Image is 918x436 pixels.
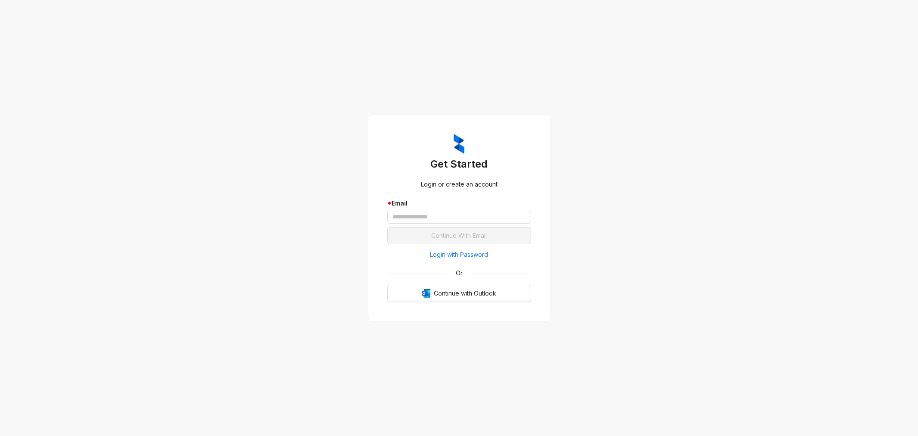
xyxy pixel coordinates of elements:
span: Login with Password [430,250,488,259]
div: Login or create an account [387,180,531,189]
div: Email [387,199,531,208]
span: Or [450,268,469,278]
img: ZumaIcon [454,134,464,154]
button: OutlookContinue with Outlook [387,285,531,302]
button: Login with Password [387,248,531,262]
img: Outlook [422,289,430,298]
button: Continue With Email [387,227,531,244]
h3: Get Started [387,157,531,171]
span: Continue with Outlook [434,289,496,298]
